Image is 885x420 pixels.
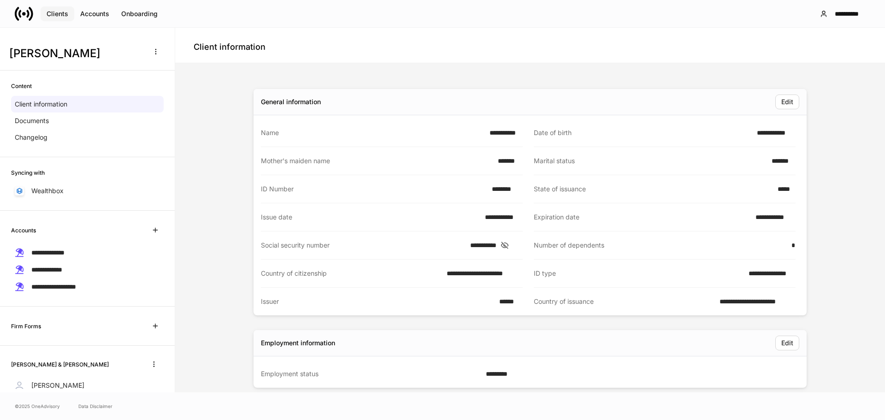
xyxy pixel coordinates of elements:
[115,6,164,21] button: Onboarding
[261,338,335,348] div: Employment information
[261,297,494,306] div: Issuer
[31,186,64,195] p: Wealthbox
[534,128,751,137] div: Date of birth
[11,96,164,112] a: Client information
[15,133,47,142] p: Changelog
[31,381,84,390] p: [PERSON_NAME]
[80,11,109,17] div: Accounts
[74,6,115,21] button: Accounts
[534,213,750,222] div: Expiration date
[775,336,799,350] button: Edit
[9,46,142,61] h3: [PERSON_NAME]
[534,269,743,278] div: ID type
[261,128,484,137] div: Name
[261,156,492,166] div: Mother's maiden name
[194,41,265,53] h4: Client information
[15,402,60,410] span: © 2025 OneAdvisory
[11,82,32,90] h6: Content
[11,322,41,331] h6: Firm Forms
[261,184,486,194] div: ID Number
[261,97,321,106] div: General information
[15,116,49,125] p: Documents
[261,213,479,222] div: Issue date
[534,156,766,166] div: Marital status
[261,241,465,250] div: Social security number
[11,112,164,129] a: Documents
[11,226,36,235] h6: Accounts
[47,11,68,17] div: Clients
[11,183,164,199] a: Wealthbox
[11,360,109,369] h6: [PERSON_NAME] & [PERSON_NAME]
[11,129,164,146] a: Changelog
[78,402,112,410] a: Data Disclaimer
[261,269,441,278] div: Country of citizenship
[775,95,799,109] button: Edit
[534,241,786,250] div: Number of dependents
[534,184,772,194] div: State of issuance
[41,6,74,21] button: Clients
[11,168,45,177] h6: Syncing with
[15,100,67,109] p: Client information
[534,297,714,306] div: Country of issuance
[261,369,480,379] div: Employment status
[11,377,164,394] a: [PERSON_NAME]
[121,11,158,17] div: Onboarding
[781,340,793,346] div: Edit
[781,99,793,105] div: Edit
